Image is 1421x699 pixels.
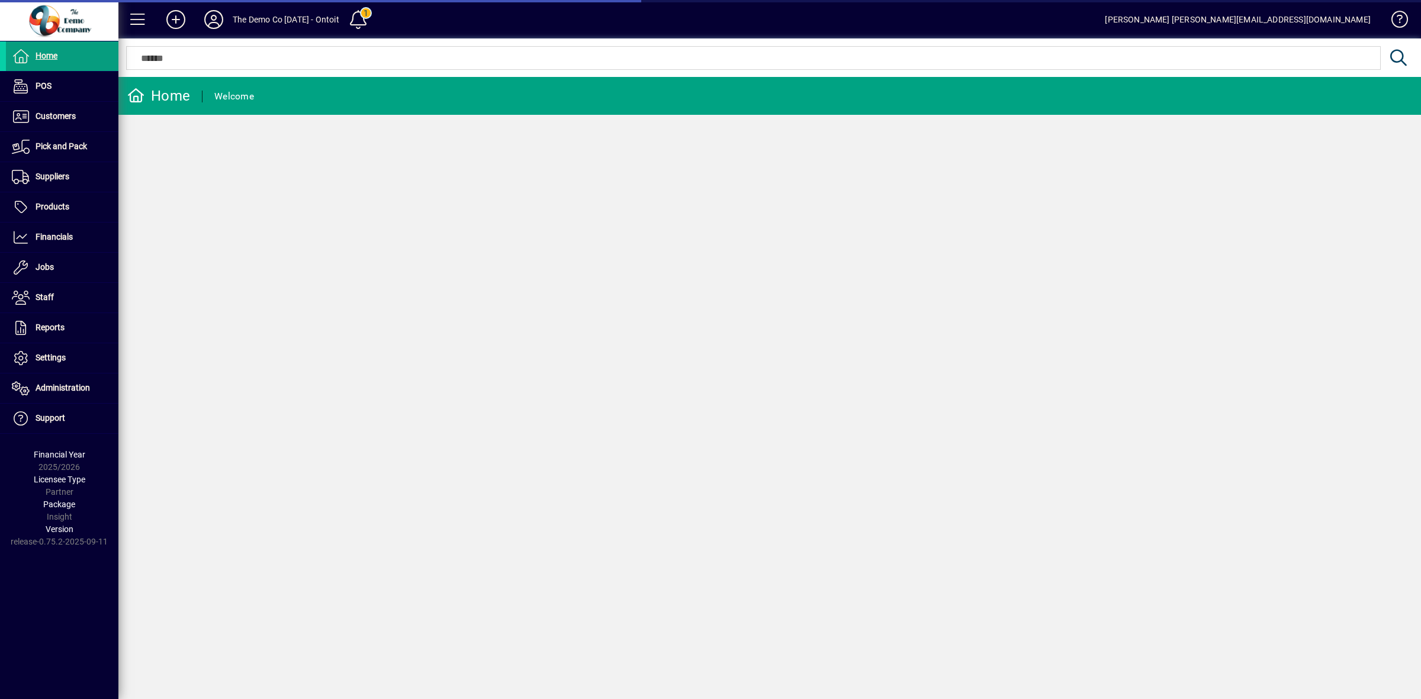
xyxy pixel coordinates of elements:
[6,373,118,403] a: Administration
[36,323,65,332] span: Reports
[46,524,73,534] span: Version
[43,500,75,509] span: Package
[36,202,69,211] span: Products
[1105,10,1371,29] div: [PERSON_NAME] [PERSON_NAME][EMAIL_ADDRESS][DOMAIN_NAME]
[36,292,54,302] span: Staff
[6,72,118,101] a: POS
[214,87,254,106] div: Welcome
[36,413,65,423] span: Support
[6,223,118,252] a: Financials
[36,232,73,241] span: Financials
[6,253,118,282] a: Jobs
[6,162,118,192] a: Suppliers
[34,450,85,459] span: Financial Year
[36,111,76,121] span: Customers
[157,9,195,30] button: Add
[6,102,118,131] a: Customers
[36,262,54,272] span: Jobs
[1383,2,1406,41] a: Knowledge Base
[36,141,87,151] span: Pick and Pack
[36,172,69,181] span: Suppliers
[6,343,118,373] a: Settings
[6,132,118,162] a: Pick and Pack
[233,10,339,29] div: The Demo Co [DATE] - Ontoit
[195,9,233,30] button: Profile
[6,404,118,433] a: Support
[34,475,85,484] span: Licensee Type
[36,353,66,362] span: Settings
[6,192,118,222] a: Products
[36,81,52,91] span: POS
[6,283,118,313] a: Staff
[127,86,190,105] div: Home
[6,313,118,343] a: Reports
[36,383,90,392] span: Administration
[36,51,57,60] span: Home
